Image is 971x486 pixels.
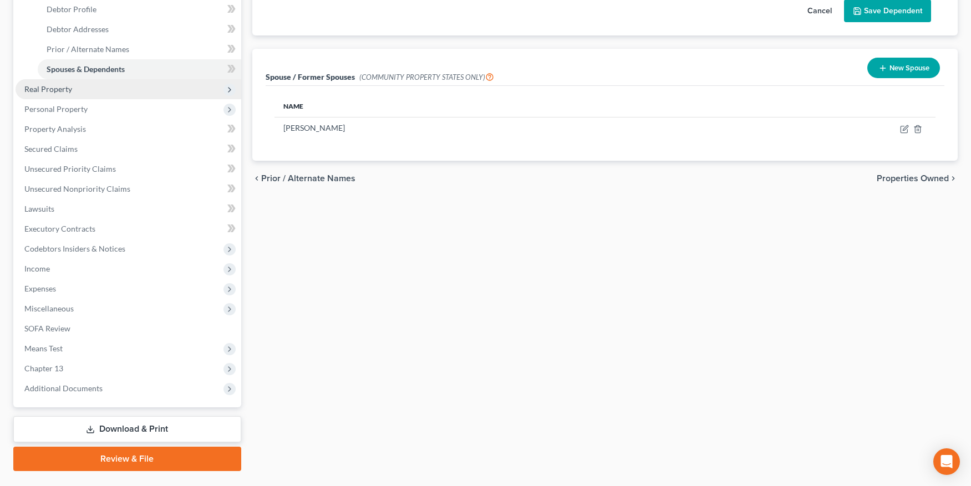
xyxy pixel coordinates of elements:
[16,119,241,139] a: Property Analysis
[24,284,56,293] span: Expenses
[24,324,70,333] span: SOFA Review
[24,344,63,353] span: Means Test
[274,95,699,117] th: Name
[38,39,241,59] a: Prior / Alternate Names
[24,164,116,173] span: Unsecured Priority Claims
[16,219,241,239] a: Executory Contracts
[24,264,50,273] span: Income
[38,59,241,79] a: Spouses & Dependents
[24,383,103,393] span: Additional Documents
[47,64,125,74] span: Spouses & Dependents
[252,174,355,183] button: chevron_left Prior / Alternate Names
[252,174,261,183] i: chevron_left
[24,224,95,233] span: Executory Contracts
[47,4,96,14] span: Debtor Profile
[867,58,940,78] button: New Spouse
[359,73,494,81] span: (COMMUNITY PROPERTY STATES ONLY)
[24,104,88,114] span: Personal Property
[877,174,958,183] button: Properties Owned chevron_right
[47,44,129,54] span: Prior / Alternate Names
[24,184,130,193] span: Unsecured Nonpriority Claims
[24,124,86,134] span: Property Analysis
[933,448,960,475] div: Open Intercom Messenger
[24,204,54,213] span: Lawsuits
[13,416,241,442] a: Download & Print
[24,304,74,313] span: Miscellaneous
[24,84,72,94] span: Real Property
[16,159,241,179] a: Unsecured Priority Claims
[24,364,63,373] span: Chapter 13
[24,244,125,253] span: Codebtors Insiders & Notices
[13,447,241,471] a: Review & File
[949,174,958,183] i: chevron_right
[16,139,241,159] a: Secured Claims
[274,117,699,139] td: [PERSON_NAME]
[261,174,355,183] span: Prior / Alternate Names
[16,199,241,219] a: Lawsuits
[47,24,109,34] span: Debtor Addresses
[38,19,241,39] a: Debtor Addresses
[877,174,949,183] span: Properties Owned
[24,144,78,154] span: Secured Claims
[266,72,355,81] span: Spouse / Former Spouses
[16,179,241,199] a: Unsecured Nonpriority Claims
[16,319,241,339] a: SOFA Review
